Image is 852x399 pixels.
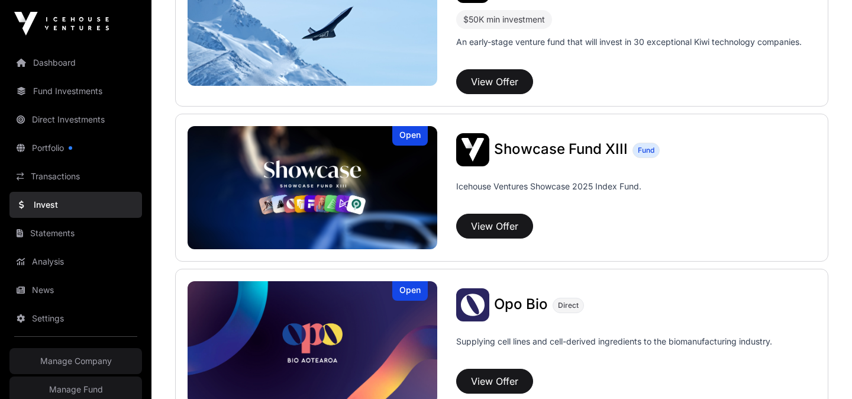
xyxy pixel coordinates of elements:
[456,69,533,94] button: View Offer
[9,163,142,189] a: Transactions
[392,126,428,146] div: Open
[456,369,533,394] button: View Offer
[494,142,628,157] a: Showcase Fund XIII
[463,12,545,27] div: $50K min investment
[793,342,852,399] iframe: Chat Widget
[638,146,654,155] span: Fund
[9,220,142,246] a: Statements
[392,281,428,301] div: Open
[456,288,489,321] img: Opo Bio
[9,348,142,374] a: Manage Company
[14,12,109,36] img: Icehouse Ventures Logo
[456,181,641,192] p: Icehouse Ventures Showcase 2025 Index Fund.
[456,36,802,48] p: An early-stage venture fund that will invest in 30 exceptional Kiwi technology companies.
[9,78,142,104] a: Fund Investments
[558,301,579,310] span: Direct
[188,126,437,249] img: Showcase Fund XIII
[494,297,548,313] a: Opo Bio
[188,126,437,249] a: Showcase Fund XIIIOpen
[9,305,142,332] a: Settings
[494,140,628,157] span: Showcase Fund XIII
[494,295,548,313] span: Opo Bio
[9,249,142,275] a: Analysis
[9,107,142,133] a: Direct Investments
[456,214,533,239] button: View Offer
[9,50,142,76] a: Dashboard
[456,10,552,29] div: $50K min investment
[456,133,489,166] img: Showcase Fund XIII
[9,192,142,218] a: Invest
[456,336,772,347] p: Supplying cell lines and cell-derived ingredients to the biomanufacturing industry.
[9,277,142,303] a: News
[9,135,142,161] a: Portfolio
